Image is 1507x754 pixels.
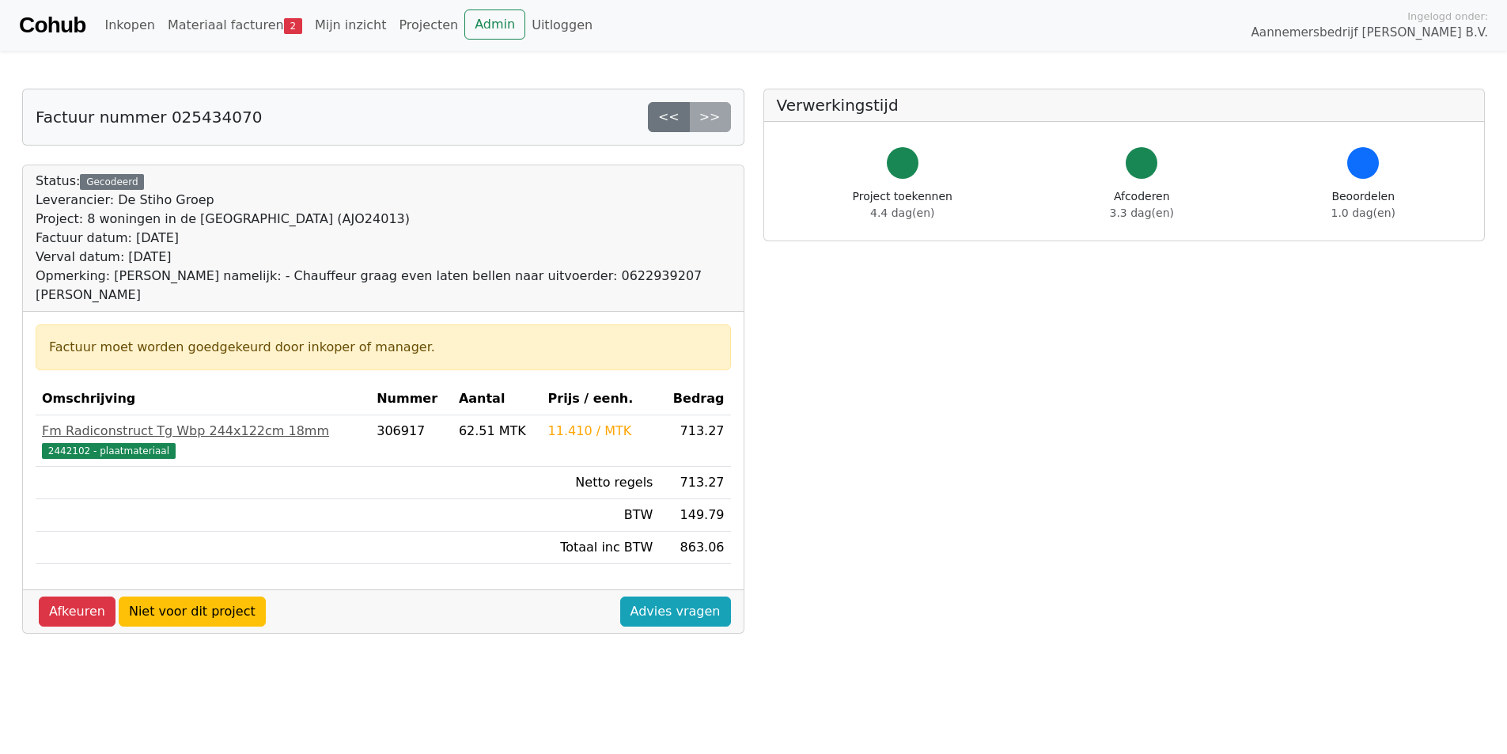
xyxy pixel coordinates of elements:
[1331,188,1395,222] div: Beoordelen
[542,383,660,415] th: Prijs / eenh.
[284,18,302,34] span: 2
[525,9,599,41] a: Uitloggen
[36,267,731,305] div: Opmerking: [PERSON_NAME] namelijk: - Chauffeur graag even laten bellen naar uitvoerder: 062293920...
[36,191,731,210] div: Leverancier: De Stiho Groep
[36,248,731,267] div: Verval datum: [DATE]
[370,415,452,467] td: 306917
[36,108,262,127] h5: Factuur nummer 025434070
[870,206,934,219] span: 4.4 dag(en)
[1110,188,1174,222] div: Afcoderen
[370,383,452,415] th: Nummer
[36,383,370,415] th: Omschrijving
[309,9,393,41] a: Mijn inzicht
[42,443,176,459] span: 2442102 - plaatmateriaal
[49,338,718,357] div: Factuur moet worden goedgekeurd door inkoper of manager.
[36,172,731,305] div: Status:
[659,383,730,415] th: Bedrag
[98,9,161,41] a: Inkopen
[659,499,730,532] td: 149.79
[542,532,660,564] td: Totaal inc BTW
[459,422,536,441] div: 62.51 MTK
[620,597,731,627] a: Advies vragen
[777,96,1472,115] h5: Verwerkingstijd
[648,102,690,132] a: <<
[659,467,730,499] td: 713.27
[36,210,731,229] div: Project: 8 woningen in de [GEOGRAPHIC_DATA] (AJO24013)
[1251,24,1488,42] span: Aannemersbedrijf [PERSON_NAME] B.V.
[42,422,364,441] div: Fm Radiconstruct Tg Wbp 244x122cm 18mm
[161,9,309,41] a: Materiaal facturen2
[39,597,115,627] a: Afkeuren
[452,383,542,415] th: Aantal
[42,422,364,460] a: Fm Radiconstruct Tg Wbp 244x122cm 18mm2442102 - plaatmateriaal
[853,188,952,222] div: Project toekennen
[542,499,660,532] td: BTW
[392,9,464,41] a: Projecten
[119,597,266,627] a: Niet voor dit project
[659,415,730,467] td: 713.27
[464,9,525,40] a: Admin
[542,467,660,499] td: Netto regels
[1110,206,1174,219] span: 3.3 dag(en)
[1407,9,1488,24] span: Ingelogd onder:
[548,422,653,441] div: 11.410 / MTK
[19,6,85,44] a: Cohub
[80,174,144,190] div: Gecodeerd
[36,229,731,248] div: Factuur datum: [DATE]
[659,532,730,564] td: 863.06
[1331,206,1395,219] span: 1.0 dag(en)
